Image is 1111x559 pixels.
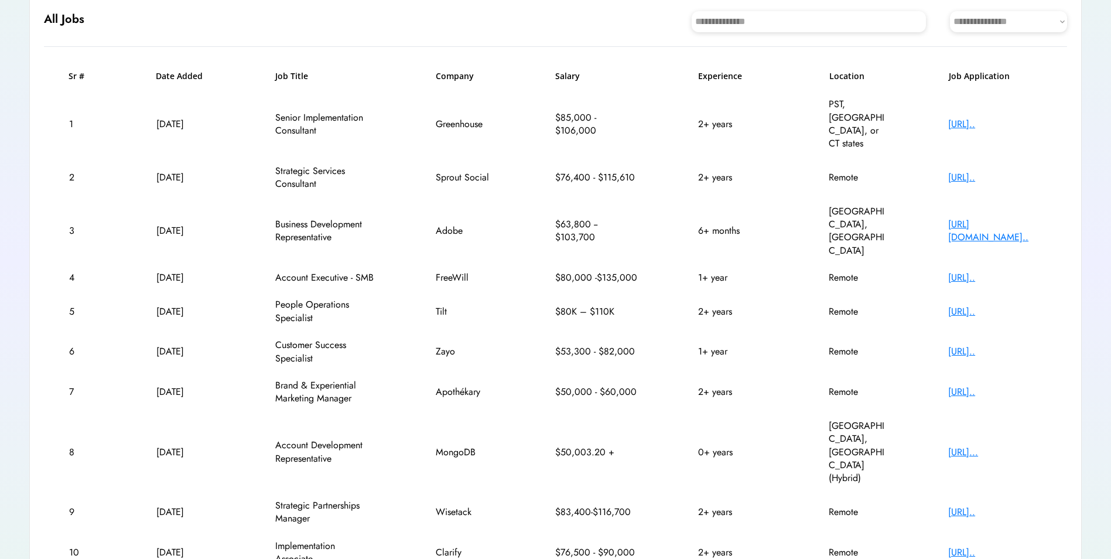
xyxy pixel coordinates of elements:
[156,546,215,559] div: [DATE]
[275,165,375,191] div: Strategic Services Consultant
[698,171,768,184] div: 2+ years
[436,70,494,82] h6: Company
[156,446,215,459] div: [DATE]
[275,339,375,365] div: Customer Success Specialist
[829,271,887,284] div: Remote
[698,224,768,237] div: 6+ months
[156,506,215,519] div: [DATE]
[69,345,95,358] div: 6
[829,171,887,184] div: Remote
[275,271,375,284] div: Account Executive - SMB
[69,171,95,184] div: 2
[436,271,494,284] div: FreeWill
[69,305,95,318] div: 5
[436,305,494,318] div: Tilt
[555,111,637,138] div: $85,000 - $106,000
[156,305,215,318] div: [DATE]
[948,386,1042,398] div: [URL]..
[275,439,375,465] div: Account Development Representative
[436,118,494,131] div: Greenhouse
[698,446,768,459] div: 0+ years
[156,70,214,82] h6: Date Added
[275,499,375,526] div: Strategic Partnerships Manager
[69,506,95,519] div: 9
[436,386,494,398] div: Apothékary
[948,305,1042,318] div: [URL]..
[275,298,375,325] div: People Operations Specialist
[275,379,375,405] div: Brand & Experiential Marketing Manager
[275,218,375,244] div: Business Development Representative
[436,171,494,184] div: Sprout Social
[698,345,768,358] div: 1+ year
[156,171,215,184] div: [DATE]
[156,118,215,131] div: [DATE]
[69,446,95,459] div: 8
[555,446,637,459] div: $50,003.20 +
[948,118,1042,131] div: [URL]..
[698,118,768,131] div: 2+ years
[829,546,887,559] div: Remote
[44,11,84,28] h6: All Jobs
[948,218,1042,244] div: [URL][DOMAIN_NAME]..
[948,171,1042,184] div: [URL]..
[69,118,95,131] div: 1
[555,271,637,284] div: $80,000 -$135,000
[69,271,95,284] div: 4
[829,506,887,519] div: Remote
[69,386,95,398] div: 7
[555,386,637,398] div: $50,000 - $60,000
[436,506,494,519] div: Wisetack
[436,446,494,459] div: MongoDB
[555,171,637,184] div: $76,400 - $115,610
[829,420,887,485] div: [GEOGRAPHIC_DATA], [GEOGRAPHIC_DATA] (Hybrid)
[555,506,637,519] div: $83,400-$116,700
[156,224,215,237] div: [DATE]
[156,345,215,358] div: [DATE]
[698,386,768,398] div: 2+ years
[829,345,887,358] div: Remote
[69,70,95,82] h6: Sr #
[698,305,768,318] div: 2+ years
[829,305,887,318] div: Remote
[829,386,887,398] div: Remote
[829,98,887,151] div: PST, [GEOGRAPHIC_DATA], or CT states
[436,546,494,559] div: Clarify
[555,218,637,244] div: $63,800 -- $103,700
[948,546,1042,559] div: [URL]..
[698,506,768,519] div: 2+ years
[555,345,637,358] div: $53,300 - $82,000
[69,546,95,559] div: 10
[436,345,494,358] div: Zayo
[949,70,1042,82] h6: Job Application
[948,345,1042,358] div: [URL]..
[829,205,887,258] div: [GEOGRAPHIC_DATA], [GEOGRAPHIC_DATA]
[698,70,768,82] h6: Experience
[436,224,494,237] div: Adobe
[555,305,637,318] div: $80K – $110K
[156,386,215,398] div: [DATE]
[948,506,1042,519] div: [URL]..
[69,224,95,237] div: 3
[948,446,1042,459] div: [URL]...
[829,70,888,82] h6: Location
[948,271,1042,284] div: [URL]..
[555,70,637,82] h6: Salary
[555,546,637,559] div: $76,500 - $90,000
[156,271,215,284] div: [DATE]
[698,546,768,559] div: 2+ years
[275,111,375,138] div: Senior Implementation Consultant
[698,271,768,284] div: 1+ year
[275,70,308,82] h6: Job Title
